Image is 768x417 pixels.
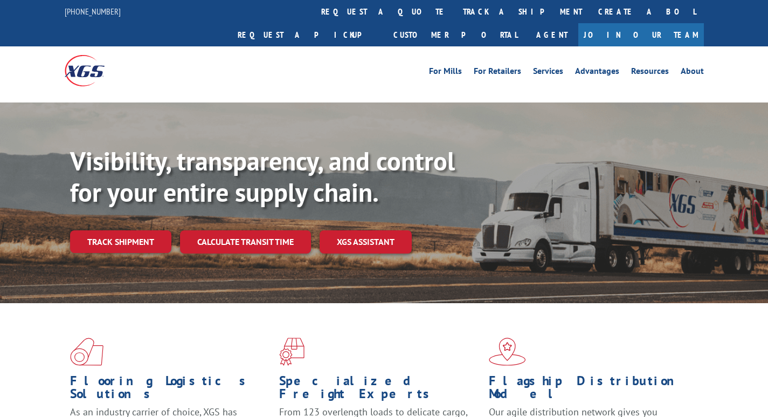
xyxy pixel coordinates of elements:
[525,23,578,46] a: Agent
[429,67,462,79] a: For Mills
[533,67,563,79] a: Services
[320,230,412,254] a: XGS ASSISTANT
[681,67,704,79] a: About
[65,6,121,17] a: [PHONE_NUMBER]
[631,67,669,79] a: Resources
[70,338,103,366] img: xgs-icon-total-supply-chain-intelligence-red
[474,67,521,79] a: For Retailers
[70,144,455,209] b: Visibility, transparency, and control for your entire supply chain.
[385,23,525,46] a: Customer Portal
[70,230,171,253] a: Track shipment
[230,23,385,46] a: Request a pickup
[489,374,690,406] h1: Flagship Distribution Model
[279,338,305,366] img: xgs-icon-focused-on-flooring-red
[180,230,311,254] a: Calculate transit time
[578,23,704,46] a: Join Our Team
[70,374,271,406] h1: Flooring Logistics Solutions
[575,67,619,79] a: Advantages
[279,374,480,406] h1: Specialized Freight Experts
[489,338,526,366] img: xgs-icon-flagship-distribution-model-red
